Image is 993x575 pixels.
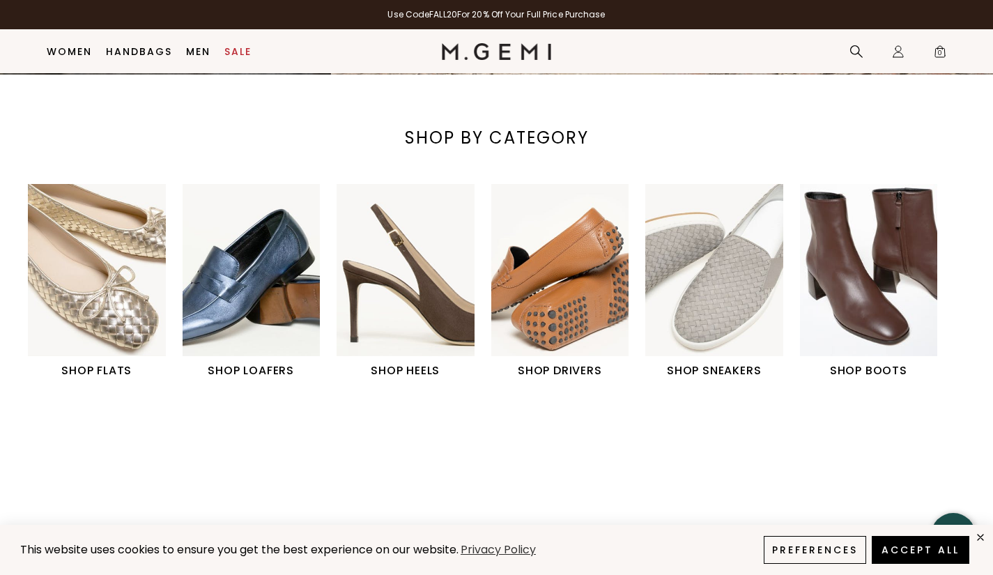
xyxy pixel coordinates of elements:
[183,362,321,379] h1: SHOP LOAFERS
[372,127,620,149] div: SHOP BY CATEGORY
[800,362,938,379] h1: SHOP BOOTS
[800,184,938,379] a: SHOP BOOTS
[186,46,210,57] a: Men
[337,184,491,379] div: 3 / 6
[645,362,783,379] h1: SHOP SNEAKERS
[975,532,986,543] div: close
[183,184,337,379] div: 2 / 6
[764,536,866,564] button: Preferences
[183,184,321,379] a: SHOP LOAFERS
[459,542,538,559] a: Privacy Policy (opens in a new tab)
[47,46,92,57] a: Women
[491,362,629,379] h1: SHOP DRIVERS
[224,46,252,57] a: Sale
[442,43,551,60] img: M.Gemi
[933,47,947,61] span: 0
[28,184,183,379] div: 1 / 6
[491,184,629,379] a: SHOP DRIVERS
[28,362,166,379] h1: SHOP FLATS
[872,536,969,564] button: Accept All
[491,184,646,379] div: 4 / 6
[645,184,783,379] a: SHOP SNEAKERS
[645,184,800,379] div: 5 / 6
[800,184,955,379] div: 6 / 6
[20,542,459,558] span: This website uses cookies to ensure you get the best experience on our website.
[429,8,457,20] strong: FALL20
[28,184,166,379] a: SHOP FLATS
[337,362,475,379] h1: SHOP HEELS
[337,184,475,379] a: SHOP HEELS
[106,46,172,57] a: Handbags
